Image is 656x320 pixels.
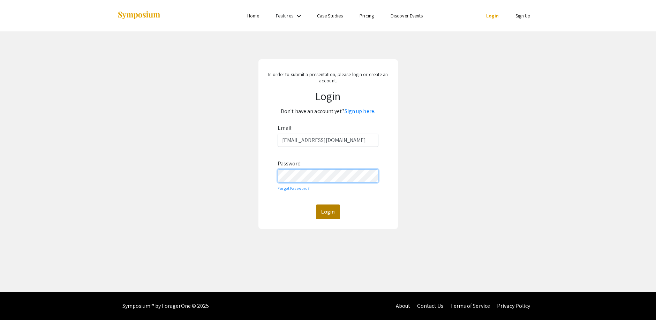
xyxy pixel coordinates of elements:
[276,13,293,19] a: Features
[316,204,340,219] button: Login
[278,158,302,169] label: Password:
[122,292,209,320] div: Symposium™ by ForagerOne © 2025
[278,122,293,134] label: Email:
[391,13,423,19] a: Discover Events
[247,13,259,19] a: Home
[295,12,303,20] mat-icon: Expand Features list
[515,13,531,19] a: Sign Up
[265,89,391,103] h1: Login
[265,106,391,117] p: Don't have an account yet?
[450,302,490,310] a: Terms of Service
[360,13,374,19] a: Pricing
[486,13,499,19] a: Login
[417,302,443,310] a: Contact Us
[265,71,391,84] p: In order to submit a presentation, please login or create an account.
[317,13,343,19] a: Case Studies
[497,302,530,310] a: Privacy Policy
[278,186,310,191] a: Forgot Password?
[5,289,30,315] iframe: Chat
[117,11,161,20] img: Symposium by ForagerOne
[396,302,410,310] a: About
[345,107,375,115] a: Sign up here.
